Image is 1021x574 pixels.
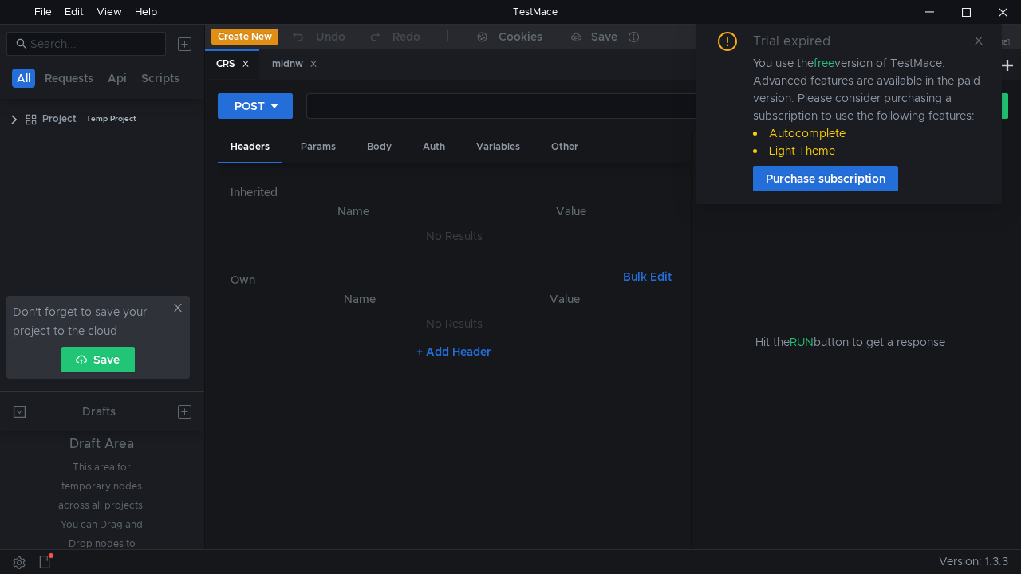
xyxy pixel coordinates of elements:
div: midnw [272,56,317,73]
div: Temp Project [86,107,136,131]
li: Autocomplete [753,124,983,142]
div: Save [591,31,617,42]
button: Purchase subscription [753,166,898,191]
button: POST [218,93,293,119]
div: POST [235,97,265,115]
button: Redo [357,25,432,49]
span: free [814,56,834,70]
div: Headers [218,132,282,163]
span: Version: 1.3.3 [939,550,1008,573]
button: All [12,69,35,88]
div: Undo [316,27,345,46]
span: Hit the button to get a response [755,333,945,351]
div: You use the version of TestMace. Advanced features are available in the paid version. Please cons... [753,54,983,159]
span: RUN [790,335,814,349]
button: + Add Header [410,342,498,361]
nz-embed-empty: No Results [426,229,483,243]
th: Value [464,289,665,309]
div: Drafts [82,402,116,421]
button: Create New [211,29,278,45]
div: Body [354,132,404,162]
div: Project [42,107,77,131]
th: Name [243,202,464,221]
th: Name [256,289,464,309]
div: Other [538,132,591,162]
span: Don't forget to save your project to the cloud [13,302,169,340]
h6: Own [231,270,617,289]
div: Params [288,132,349,162]
button: Bulk Edit [617,267,678,286]
li: Light Theme [753,142,983,159]
h6: Inherited [231,183,678,202]
div: Redo [392,27,420,46]
div: Auth [410,132,458,162]
th: Value [464,202,677,221]
button: Undo [278,25,357,49]
button: No Environment [684,24,794,49]
div: Cookies [499,27,542,46]
button: Api [103,69,132,88]
div: CRS [216,56,250,73]
input: Search... [30,35,156,53]
nz-embed-empty: No Results [426,316,483,331]
div: Variables [463,132,533,162]
button: Save [61,347,135,372]
button: Requests [40,69,98,88]
div: Trial expired [753,32,850,51]
button: Scripts [136,69,184,88]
